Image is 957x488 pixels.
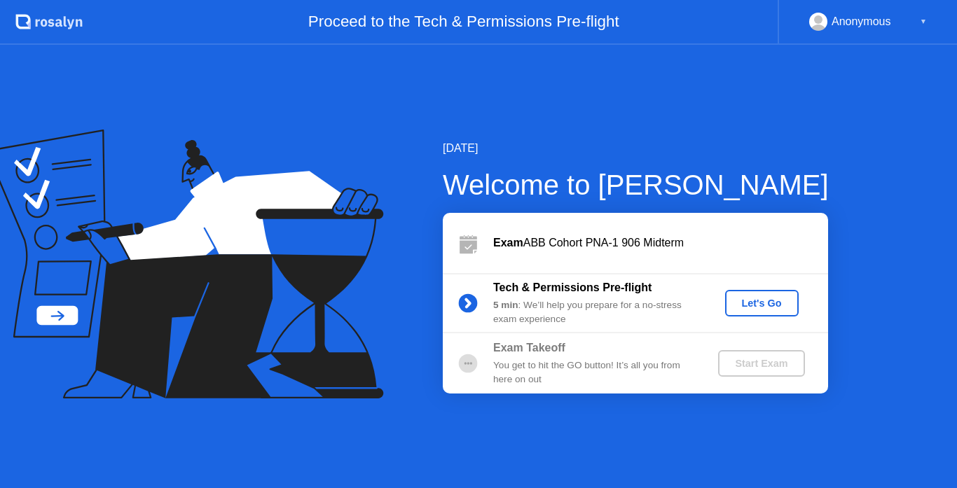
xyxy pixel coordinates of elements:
[493,342,565,354] b: Exam Takeoff
[493,300,518,310] b: 5 min
[725,290,799,316] button: Let's Go
[724,358,799,369] div: Start Exam
[493,237,523,249] b: Exam
[920,13,927,31] div: ▼
[493,281,652,293] b: Tech & Permissions Pre-flight
[493,235,828,251] div: ABB Cohort PNA-1 906 Midterm
[493,358,695,387] div: You get to hit the GO button! It’s all you from here on out
[443,140,829,157] div: [DATE]
[832,13,891,31] div: Anonymous
[443,164,829,206] div: Welcome to [PERSON_NAME]
[718,350,804,377] button: Start Exam
[731,298,793,309] div: Let's Go
[493,298,695,327] div: : We’ll help you prepare for a no-stress exam experience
